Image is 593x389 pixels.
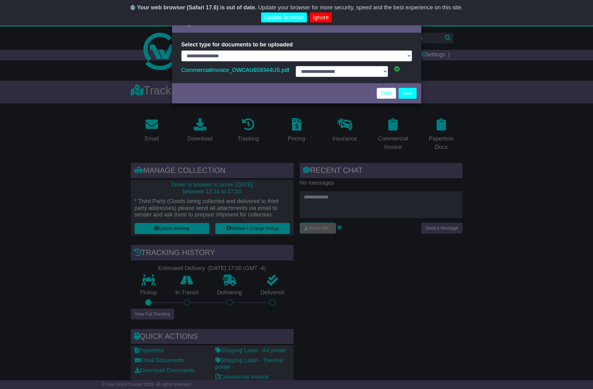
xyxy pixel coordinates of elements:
a: CommercialInvoice_OWCAU659344US.pdf [181,65,289,75]
label: Select type for documents to be uploaded [181,39,293,50]
span: Update your browser for more security, speed and the best experience on this site. [258,4,463,11]
a: Ignore [310,12,332,23]
b: Your web browser (Safari 17.6) is out of date. [137,4,257,11]
a: Update browser [261,12,307,23]
a: Close [377,88,396,99]
button: Save [399,88,417,99]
